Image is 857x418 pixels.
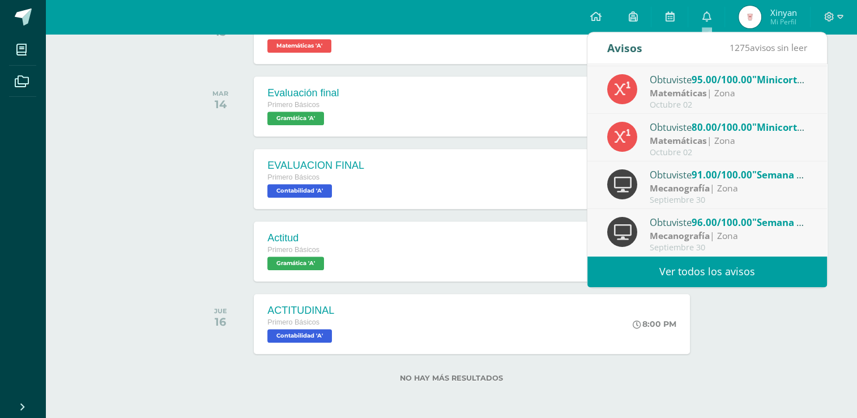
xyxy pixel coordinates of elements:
[267,257,324,270] span: Gramática 'A'
[650,215,807,229] div: Obtuviste en
[267,87,339,99] div: Evaluación final
[650,120,807,134] div: Obtuviste en
[650,243,807,253] div: Septiembre 30
[770,7,796,18] span: Xinyan
[739,6,761,28] img: 31c7248459b52d1968276b61d18b5cd8.png
[752,73,807,86] span: "Minicorto"
[650,229,710,242] strong: Mecanografía
[214,315,227,329] div: 16
[650,148,807,157] div: Octubre 02
[267,184,332,198] span: Contabilidad 'A'
[730,41,807,54] span: avisos sin leer
[267,160,364,172] div: EVALUACION FINAL
[212,89,228,97] div: MAR
[650,72,807,87] div: Obtuviste en
[650,182,807,195] div: | Zona
[214,307,227,315] div: JUE
[692,216,752,229] span: 96.00/100.00
[752,168,807,181] span: "Semana 7"
[607,32,642,63] div: Avisos
[267,318,319,326] span: Primero Básicos
[267,305,335,317] div: ACTITUDINAL
[195,374,707,382] label: No hay más resultados
[650,195,807,205] div: Septiembre 30
[650,167,807,182] div: Obtuviste en
[267,112,324,125] span: Gramática 'A'
[650,87,707,99] strong: Matemáticas
[650,134,807,147] div: | Zona
[752,121,807,134] span: "Minicorto"
[267,39,331,53] span: Matemáticas 'A'
[692,168,752,181] span: 91.00/100.00
[267,101,319,109] span: Primero Básicos
[752,216,807,229] span: "Semana 6"
[267,173,319,181] span: Primero Básicos
[587,256,827,287] a: Ver todos los avisos
[692,73,752,86] span: 95.00/100.00
[650,134,707,147] strong: Matemáticas
[212,97,228,111] div: 14
[650,229,807,242] div: | Zona
[650,100,807,110] div: Octubre 02
[267,329,332,343] span: Contabilidad 'A'
[267,232,327,244] div: Actitud
[692,121,752,134] span: 80.00/100.00
[730,41,750,54] span: 1275
[650,87,807,100] div: | Zona
[633,319,676,329] div: 8:00 PM
[770,17,796,27] span: Mi Perfil
[267,246,319,254] span: Primero Básicos
[650,182,710,194] strong: Mecanografía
